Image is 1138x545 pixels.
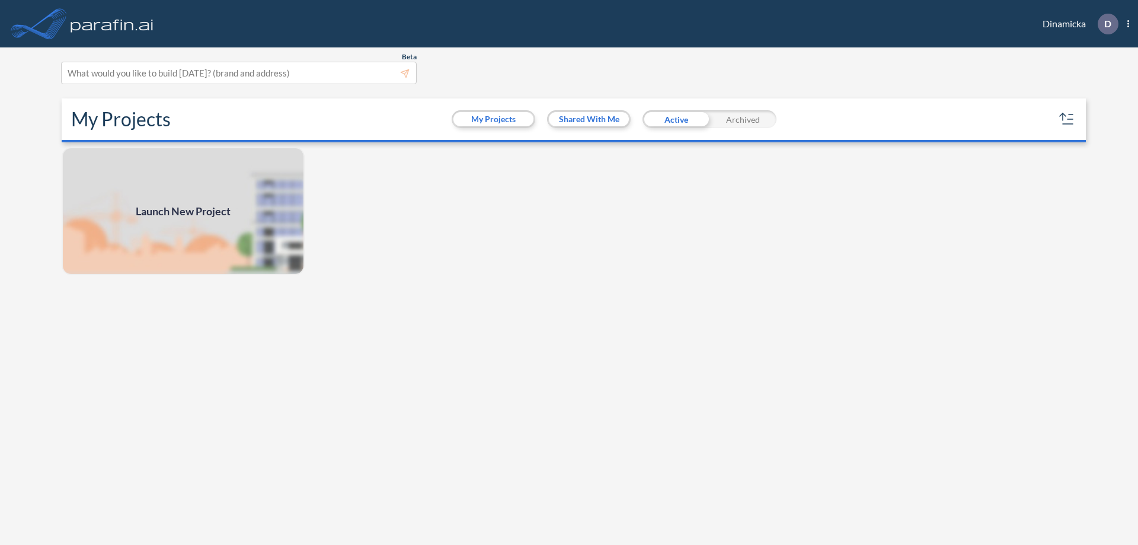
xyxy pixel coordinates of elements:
[1025,14,1129,34] div: Dinamicka
[709,110,776,128] div: Archived
[1104,18,1111,29] p: D
[71,108,171,130] h2: My Projects
[642,110,709,128] div: Active
[62,147,305,275] a: Launch New Project
[136,203,231,219] span: Launch New Project
[402,52,417,62] span: Beta
[549,112,629,126] button: Shared With Me
[453,112,533,126] button: My Projects
[1057,110,1076,129] button: sort
[62,147,305,275] img: add
[68,12,156,36] img: logo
